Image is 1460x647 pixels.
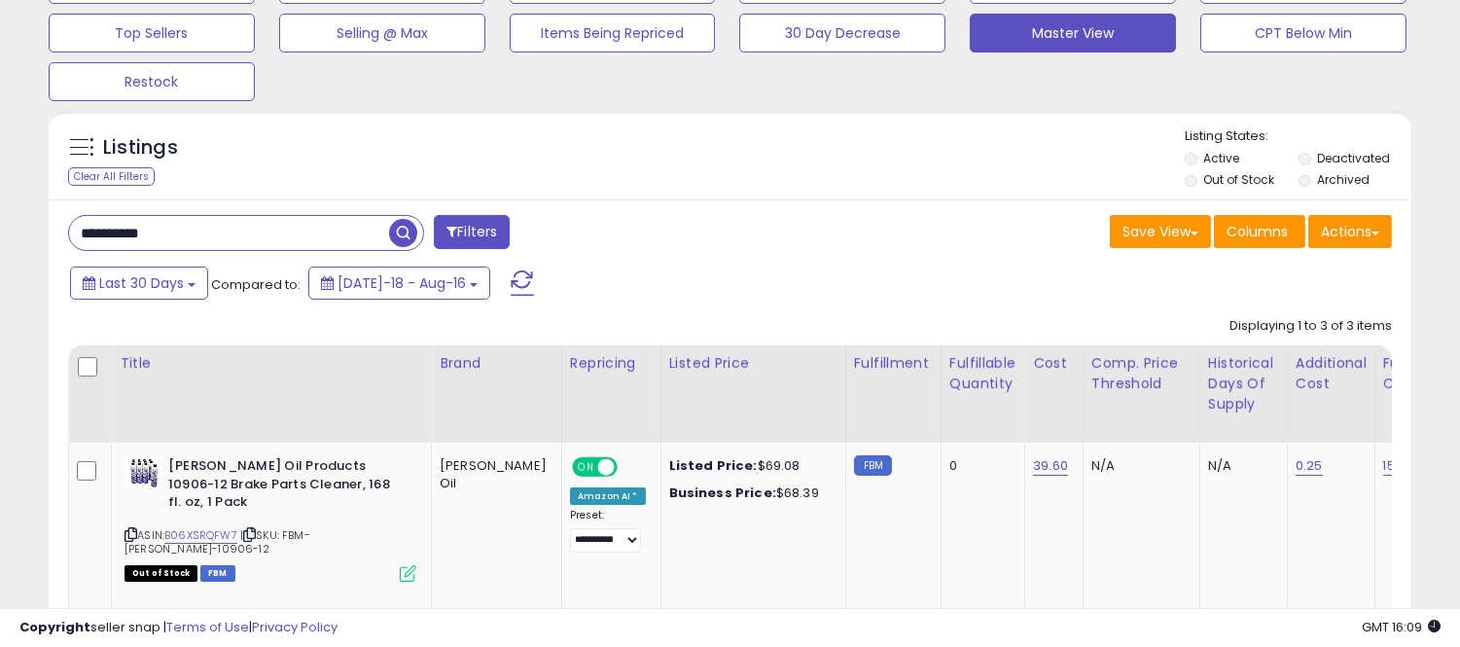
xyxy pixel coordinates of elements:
[669,457,831,475] div: $69.08
[1200,14,1407,53] button: CPT Below Min
[125,457,163,488] img: 51n3nS69o1L._SL40_.jpg
[669,485,831,502] div: $68.39
[739,14,945,53] button: 30 Day Decrease
[574,459,598,476] span: ON
[1033,456,1068,476] a: 39.60
[440,353,553,374] div: Brand
[200,565,235,582] span: FBM
[211,275,301,294] span: Compared to:
[99,273,184,293] span: Last 30 Days
[570,487,646,505] div: Amazon AI *
[949,457,1010,475] div: 0
[1317,171,1370,188] label: Archived
[279,14,485,53] button: Selling @ Max
[1229,317,1392,336] div: Displaying 1 to 3 of 3 items
[1033,353,1075,374] div: Cost
[1296,353,1367,394] div: Additional Cost
[1317,150,1390,166] label: Deactivated
[1208,353,1279,414] div: Historical Days Of Supply
[338,273,466,293] span: [DATE]-18 - Aug-16
[1383,456,1414,476] a: 15.00
[68,167,155,186] div: Clear All Filters
[125,527,310,557] span: | SKU: FBM-[PERSON_NAME]-10906-12
[1296,456,1323,476] a: 0.25
[854,353,933,374] div: Fulfillment
[1203,171,1274,188] label: Out of Stock
[510,14,716,53] button: Items Being Repriced
[1091,353,1192,394] div: Comp. Price Threshold
[1208,457,1272,475] div: N/A
[1091,457,1185,475] div: N/A
[949,353,1016,394] div: Fulfillable Quantity
[440,457,547,492] div: [PERSON_NAME] Oil
[49,62,255,101] button: Restock
[434,215,510,249] button: Filters
[120,353,423,374] div: Title
[669,353,837,374] div: Listed Price
[1308,215,1392,248] button: Actions
[854,455,892,476] small: FBM
[164,527,237,544] a: B06XSRQFW7
[125,457,416,580] div: ASIN:
[615,459,646,476] span: OFF
[669,456,758,475] b: Listed Price:
[308,267,490,300] button: [DATE]-18 - Aug-16
[1227,222,1288,241] span: Columns
[1383,353,1458,394] div: Fulfillment Cost
[49,14,255,53] button: Top Sellers
[1110,215,1211,248] button: Save View
[19,618,90,636] strong: Copyright
[570,509,646,553] div: Preset:
[1362,618,1441,636] span: 2025-09-16 16:09 GMT
[1185,127,1411,146] p: Listing States:
[252,618,338,636] a: Privacy Policy
[70,267,208,300] button: Last 30 Days
[970,14,1176,53] button: Master View
[166,618,249,636] a: Terms of Use
[570,353,653,374] div: Repricing
[1214,215,1305,248] button: Columns
[168,457,405,517] b: [PERSON_NAME] Oil Products 10906-12 Brake Parts Cleaner, 168 fl. oz, 1 Pack
[103,134,178,162] h5: Listings
[1203,150,1239,166] label: Active
[669,484,776,502] b: Business Price:
[125,565,197,582] span: All listings that are currently out of stock and unavailable for purchase on Amazon
[19,619,338,637] div: seller snap | |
